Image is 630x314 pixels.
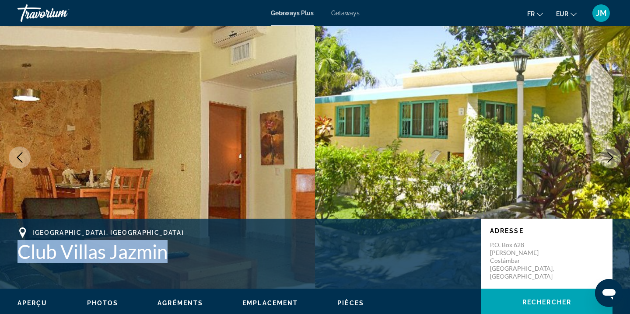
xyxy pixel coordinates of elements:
button: Agréments [157,299,203,307]
button: Aperçu [17,299,48,307]
button: Change language [527,7,543,20]
iframe: Bouton de lancement de la fenêtre de messagerie [595,279,623,307]
span: Agréments [157,300,203,307]
span: [GEOGRAPHIC_DATA], [GEOGRAPHIC_DATA] [32,229,184,236]
button: Previous image [9,147,31,168]
button: Photos [87,299,119,307]
span: JM [596,9,607,17]
span: Emplacement [242,300,298,307]
a: Getaways Plus [271,10,314,17]
span: fr [527,10,535,17]
a: Getaways [331,10,360,17]
span: Rechercher [522,299,571,306]
button: User Menu [590,4,612,22]
button: Next image [599,147,621,168]
button: Pièces [337,299,364,307]
h1: Club Villas Jazmin [17,240,472,263]
span: EUR [556,10,568,17]
p: P.O. Box 628 [PERSON_NAME]-Costámbar [GEOGRAPHIC_DATA], [GEOGRAPHIC_DATA] [490,241,560,280]
button: Emplacement [242,299,298,307]
span: Aperçu [17,300,48,307]
p: Adresse [490,227,604,234]
span: Pièces [337,300,364,307]
button: Change currency [556,7,577,20]
a: Travorium [17,2,105,24]
span: Photos [87,300,119,307]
